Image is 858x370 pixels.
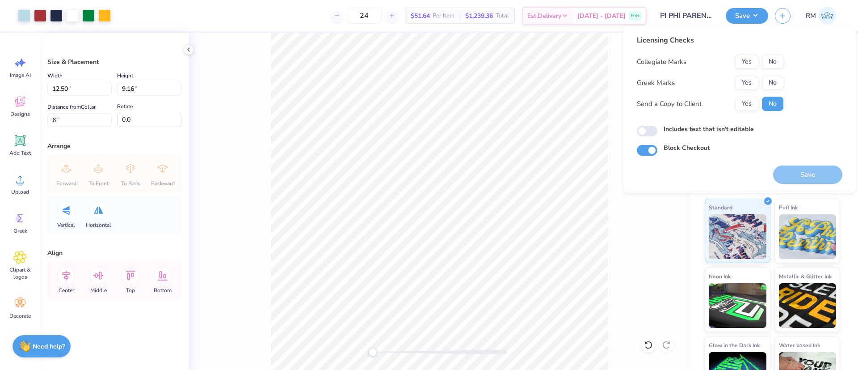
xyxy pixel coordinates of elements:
input: – – [347,8,382,24]
div: Arrange [47,141,181,151]
span: Upload [11,188,29,196]
span: Total [496,11,509,21]
div: Size & Placement [47,57,181,67]
span: Per Item [433,11,454,21]
button: Yes [735,97,758,111]
img: Neon Ink [709,283,766,328]
span: Horizontal [86,221,111,229]
label: Width [47,70,63,81]
span: [DATE] - [DATE] [577,11,626,21]
label: Includes text that isn't editable [664,124,754,134]
span: $1,239.36 [465,11,493,21]
div: Licensing Checks [637,35,783,46]
div: Send a Copy to Client [637,99,702,109]
span: Top [126,287,135,294]
span: Water based Ink [779,340,820,350]
span: $51.64 [411,11,430,21]
label: Rotate [117,101,133,112]
div: Accessibility label [368,348,377,357]
img: Puff Ink [779,214,837,259]
button: No [762,55,783,69]
button: No [762,76,783,90]
label: Height [117,70,133,81]
span: Image AI [10,72,31,79]
span: Est. Delivery [527,11,561,21]
button: Save [726,8,768,24]
img: Metallic & Glitter Ink [779,283,837,328]
span: Middle [90,287,107,294]
strong: Need help? [33,342,65,351]
span: Free [631,13,639,19]
button: Yes [735,55,758,69]
span: Clipart & logos [5,266,35,281]
img: Roberta Manuel [818,7,836,25]
button: Yes [735,76,758,90]
span: Bottom [154,287,172,294]
span: Standard [709,203,732,212]
a: RM [802,7,840,25]
button: No [762,97,783,111]
div: Collegiate Marks [637,57,686,67]
div: Greek Marks [637,78,675,88]
span: Vertical [57,221,75,229]
span: Designs [10,111,30,118]
label: Distance from Collar [47,102,96,112]
img: Standard [709,214,766,259]
span: Greek [13,227,27,234]
div: Align [47,248,181,258]
span: Add Text [9,149,31,157]
span: RM [806,11,816,21]
span: Center [59,287,74,294]
span: Decorate [9,312,31,319]
label: Block Checkout [664,143,710,153]
span: Neon Ink [709,272,731,281]
span: Puff Ink [779,203,798,212]
span: Glow in the Dark Ink [709,340,760,350]
input: Untitled Design [653,7,719,25]
span: Metallic & Glitter Ink [779,272,832,281]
